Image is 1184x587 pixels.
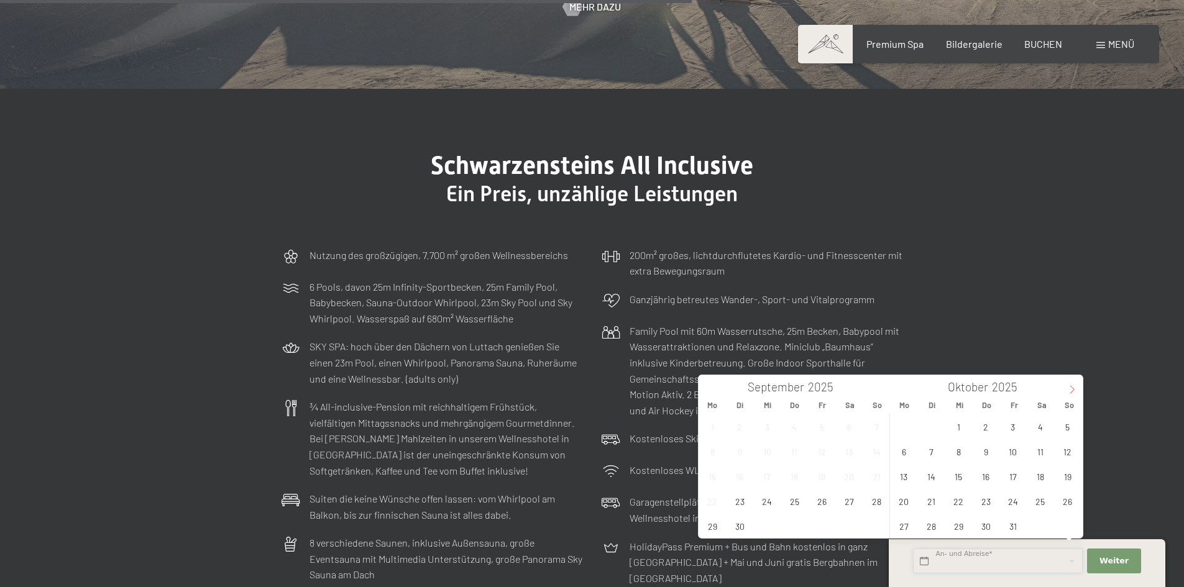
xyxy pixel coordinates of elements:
[1055,489,1080,513] span: Oktober 26, 2025
[1028,464,1052,488] span: Oktober 18, 2025
[699,401,726,409] span: Mo
[1087,548,1140,574] button: Weiter
[630,247,903,279] p: 200m² großes, lichtdurchflutetes Kardio- und Fitnesscenter mit extra Bewegungsraum
[1028,401,1055,409] span: Sa
[919,514,943,538] span: Oktober 28, 2025
[431,151,753,180] span: Schwarzensteins All Inclusive
[1055,464,1080,488] span: Oktober 19, 2025
[948,381,988,393] span: Oktober
[974,439,998,463] span: Oktober 9, 2025
[1001,414,1025,439] span: Oktober 3, 2025
[781,401,809,409] span: Do
[310,279,583,327] p: 6 Pools, davon 25m Infinity-Sportbecken, 25m Family Pool, Babybecken, Sauna-Outdoor Whirlpool, 23...
[782,489,807,513] span: September 25, 2025
[310,399,583,478] p: ¾ All-inclusive-Pension mit reichhaltigem Frühstück, vielfältigen Mittagssnacks und mehrgängigem ...
[863,401,891,409] span: So
[1001,489,1025,513] span: Oktober 24, 2025
[1001,514,1025,538] span: Oktober 31, 2025
[836,401,863,409] span: Sa
[988,380,1029,394] input: Year
[700,514,725,538] span: September 29, 2025
[892,439,916,463] span: Oktober 6, 2025
[810,464,834,488] span: September 19, 2025
[755,439,779,463] span: September 10, 2025
[947,489,971,513] span: Oktober 22, 2025
[810,489,834,513] span: September 26, 2025
[755,414,779,439] span: September 3, 2025
[974,464,998,488] span: Oktober 16, 2025
[700,439,725,463] span: September 8, 2025
[748,381,804,393] span: September
[947,464,971,488] span: Oktober 15, 2025
[973,401,1001,409] span: Do
[837,414,861,439] span: September 6, 2025
[728,464,752,488] span: September 16, 2025
[892,489,916,513] span: Oktober 20, 2025
[866,38,924,50] a: Premium Spa
[700,414,725,439] span: September 1, 2025
[1055,401,1083,409] span: So
[630,430,787,447] p: Kostenloses Ski- und Wandershuttle
[865,414,889,439] span: September 7, 2025
[809,401,836,409] span: Fr
[974,414,998,439] span: Oktober 2, 2025
[1001,439,1025,463] span: Oktober 10, 2025
[947,439,971,463] span: Oktober 8, 2025
[726,401,753,409] span: Di
[728,439,752,463] span: September 9, 2025
[782,439,807,463] span: September 11, 2025
[310,247,568,263] p: Nutzung des großzügigen, 7.700 m² großen Wellnessbereichs
[728,514,752,538] span: September 30, 2025
[630,291,874,307] p: Ganzjährig betreutes Wander-, Sport- und Vitalprogramm
[446,181,738,206] span: Ein Preis, unzählige Leistungen
[804,380,845,394] input: Year
[1028,439,1052,463] span: Oktober 11, 2025
[946,38,1003,50] a: Bildergalerie
[700,489,725,513] span: September 22, 2025
[755,489,779,513] span: September 24, 2025
[310,491,583,522] p: Suiten die keine Wünsche offen lassen: vom Whirlpool am Balkon, bis zur finnischen Sauna ist alle...
[1024,38,1062,50] a: BUCHEN
[728,489,752,513] span: September 23, 2025
[946,401,973,409] span: Mi
[810,414,834,439] span: September 5, 2025
[630,494,903,526] p: Garagenstellplätze kostenlos für entspanntes Parken im Wellnesshotel in [GEOGRAPHIC_DATA]
[782,414,807,439] span: September 4, 2025
[1055,439,1080,463] span: Oktober 12, 2025
[1099,555,1129,567] span: Weiter
[837,439,861,463] span: September 13, 2025
[892,514,916,538] span: Oktober 27, 2025
[1001,464,1025,488] span: Oktober 17, 2025
[837,464,861,488] span: September 20, 2025
[1028,489,1052,513] span: Oktober 25, 2025
[1001,401,1028,409] span: Fr
[310,339,583,386] p: SKY SPA: hoch über den Dächern von Luttach genießen Sie einen 23m Pool, einen Whirlpool, Panorama...
[947,514,971,538] span: Oktober 29, 2025
[782,464,807,488] span: September 18, 2025
[919,439,943,463] span: Oktober 7, 2025
[700,464,725,488] span: September 15, 2025
[754,401,781,409] span: Mi
[919,464,943,488] span: Oktober 14, 2025
[865,489,889,513] span: September 28, 2025
[865,464,889,488] span: September 21, 2025
[918,401,945,409] span: Di
[865,439,889,463] span: September 14, 2025
[974,489,998,513] span: Oktober 23, 2025
[310,535,583,583] p: 8 verschiedene Saunen, inklusive Außensauna, große Eventsauna mit Multimedia Unterstützung, große...
[1055,414,1080,439] span: Oktober 5, 2025
[1028,414,1052,439] span: Oktober 4, 2025
[947,414,971,439] span: Oktober 1, 2025
[837,489,861,513] span: September 27, 2025
[755,464,779,488] span: September 17, 2025
[728,414,752,439] span: September 2, 2025
[974,514,998,538] span: Oktober 30, 2025
[892,464,916,488] span: Oktober 13, 2025
[630,323,903,419] p: Family Pool mit 60m Wasserrutsche, 25m Becken, Babypool mit Wasserattraktionen und Relaxzone. Min...
[630,462,789,478] p: Kostenloses WLAN im ganzen Resort
[891,401,918,409] span: Mo
[1108,38,1134,50] span: Menü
